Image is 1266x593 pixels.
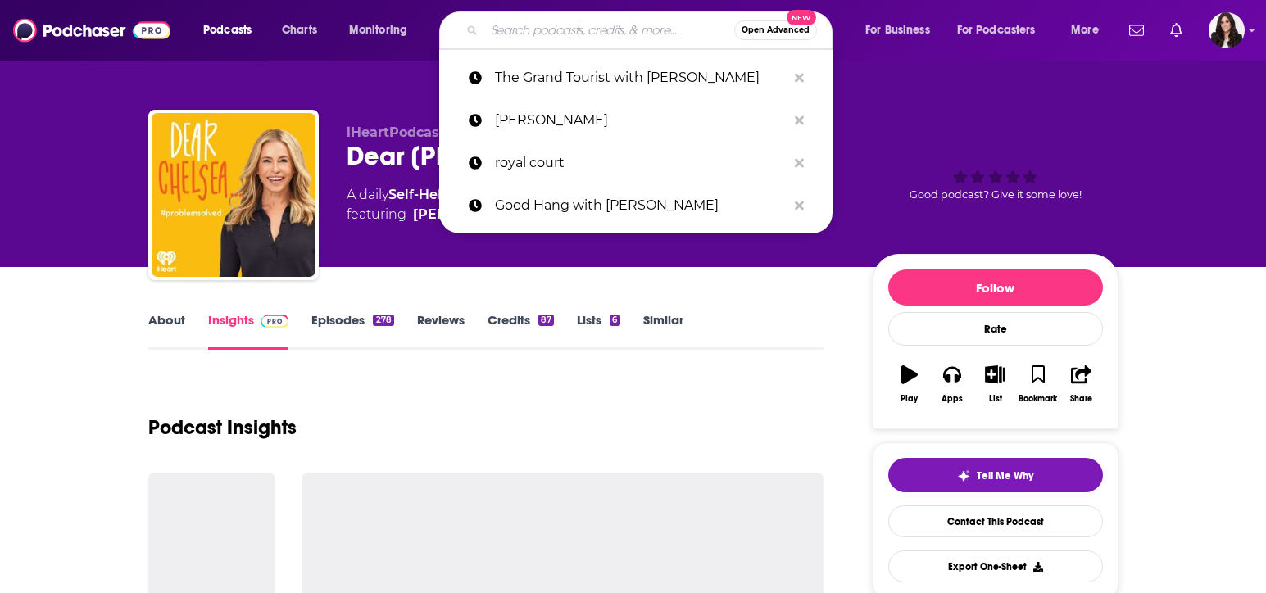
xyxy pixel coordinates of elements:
img: tell me why sparkle [957,469,970,482]
button: Follow [888,269,1103,306]
span: For Business [865,19,930,42]
a: Charts [271,17,327,43]
p: The Grand Tourist with Dan Rubinstein [495,57,787,99]
button: tell me why sparkleTell Me Why [888,458,1103,492]
span: Podcasts [203,19,252,42]
button: open menu [192,17,273,43]
div: Bookmark [1019,394,1057,404]
button: open menu [338,17,429,43]
a: Good Hang with [PERSON_NAME] [439,184,833,227]
a: Reviews [417,312,465,350]
img: Dear Chelsea [152,113,315,277]
button: open menu [1060,17,1119,43]
button: Open AdvancedNew [734,20,817,40]
input: Search podcasts, credits, & more... [484,17,734,43]
a: Similar [643,312,683,350]
div: Apps [942,394,963,404]
span: Tell Me Why [977,469,1033,482]
button: List [973,355,1016,414]
span: More [1071,19,1099,42]
div: Play [901,394,918,404]
h1: Podcast Insights [148,415,297,440]
div: Share [1070,394,1092,404]
img: Podchaser - Follow, Share and Rate Podcasts [13,15,170,46]
div: List [989,394,1002,404]
a: Show notifications dropdown [1123,16,1150,44]
button: Export One-Sheet [888,550,1103,582]
span: Charts [282,19,317,42]
span: Open Advanced [742,26,810,34]
a: Credits87 [488,312,554,350]
button: Show profile menu [1209,12,1245,48]
p: Good Hang with Amy Poehler [495,184,787,227]
a: [PERSON_NAME] [413,205,530,224]
button: Play [888,355,931,414]
span: For Podcasters [957,19,1036,42]
a: Lists6 [577,312,619,350]
button: Apps [931,355,973,414]
img: User Profile [1209,12,1245,48]
p: royal court [495,142,787,184]
div: 6 [610,315,619,326]
a: The Grand Tourist with [PERSON_NAME] [439,57,833,99]
div: A daily podcast [347,185,686,224]
span: Logged in as RebeccaShapiro [1209,12,1245,48]
a: InsightsPodchaser Pro [208,312,289,350]
a: royal court [439,142,833,184]
span: featuring [347,205,686,224]
button: open menu [946,17,1060,43]
button: open menu [854,17,951,43]
span: Good podcast? Give it some love! [910,188,1082,201]
p: Brittany broski [495,99,787,142]
div: Good podcast? Give it some love! [873,124,1119,226]
span: New [787,10,816,25]
div: 87 [538,315,554,326]
div: Search podcasts, credits, & more... [455,11,848,49]
span: iHeartPodcasts [347,124,452,140]
a: Contact This Podcast [888,505,1103,537]
a: Show notifications dropdown [1164,16,1189,44]
a: Episodes278 [311,312,393,350]
img: Podchaser Pro [261,315,289,328]
a: [PERSON_NAME] [439,99,833,142]
a: About [148,312,185,350]
span: Monitoring [349,19,407,42]
button: Bookmark [1017,355,1060,414]
div: Rate [888,312,1103,346]
a: Self-Help [388,187,451,202]
button: Share [1060,355,1102,414]
div: 278 [373,315,393,326]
